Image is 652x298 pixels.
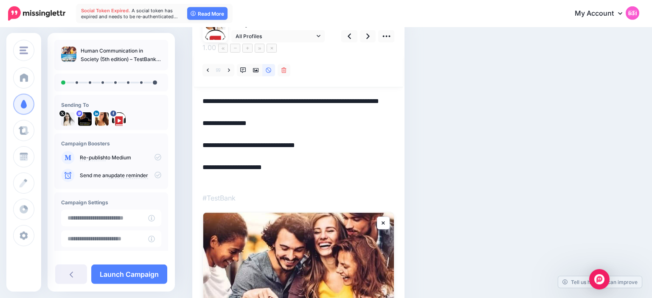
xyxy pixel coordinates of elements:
[202,192,394,203] p: #TestBank
[8,6,65,21] img: Missinglettr
[61,199,161,206] h4: Campaign Settings
[81,47,161,64] p: Human Communication in Society (5th edition) – TestBank + PowerPoint
[61,102,161,108] h4: Sending To
[61,140,161,147] h4: Campaign Boosters
[236,32,315,41] span: All Profiles
[81,8,178,19] span: A social token has expired and needs to be re-authenticated…
[187,7,228,20] a: Read More
[61,47,76,62] img: bdc7918e565bb8fe9d9787d45b906459_thumb.jpg
[566,3,639,24] a: My Account
[95,112,109,126] img: 1537218439639-55706.png
[61,112,75,126] img: tSvj_Osu-58146.jpg
[20,47,28,54] img: menu.png
[108,172,148,179] a: update reminder
[80,154,161,162] p: to Medium
[80,172,161,179] p: Send me an
[558,276,642,288] a: Tell us how we can improve
[112,112,126,126] img: 307443043_482319977280263_5046162966333289374_n-bsa149661.png
[205,30,225,50] img: 307443043_482319977280263_5046162966333289374_n-bsa149661.png
[231,30,325,42] a: All Profiles
[250,19,254,28] span: 3
[78,112,92,126] img: 802740b3fb02512f-84599.jpg
[589,269,610,290] div: Open Intercom Messenger
[81,8,130,14] span: Social Token Expired.
[80,154,106,161] a: Re-publish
